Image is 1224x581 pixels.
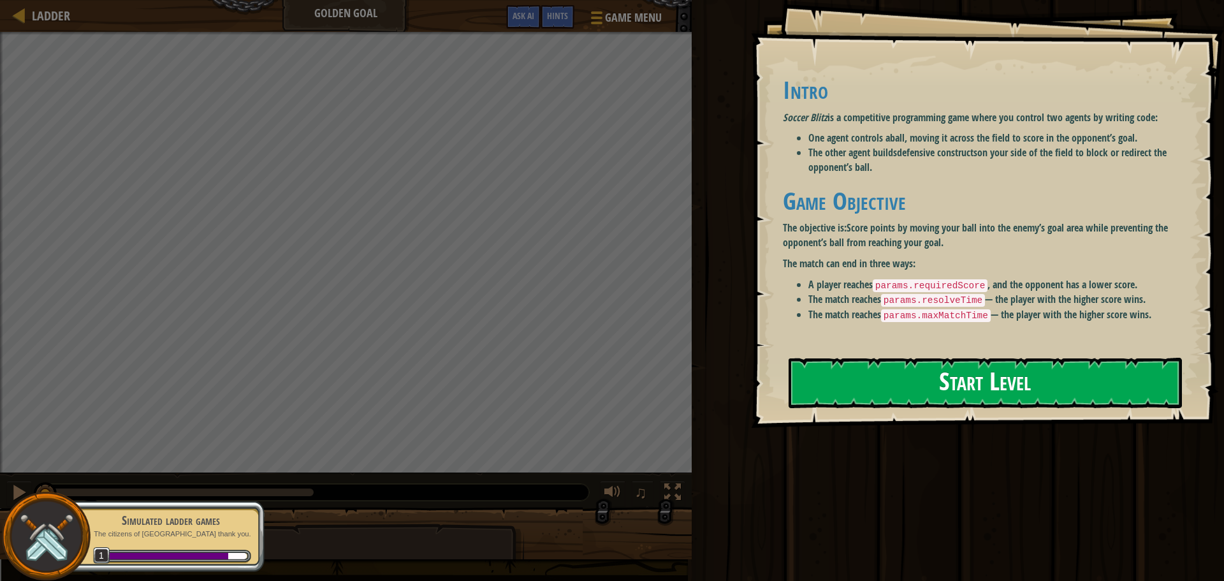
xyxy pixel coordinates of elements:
[5,40,1219,51] div: Delete
[91,511,251,529] div: Simulated ladder games
[873,279,988,292] code: params.requiredScore
[632,481,653,507] button: ♫
[783,77,1189,103] h1: Intro
[783,256,1189,271] p: The match can end in three ways:
[783,110,827,124] em: Soccer Blitz
[5,51,1219,63] div: Options
[5,85,1219,97] div: Move To ...
[513,10,534,22] span: Ask AI
[783,188,1189,214] h1: Game Objective
[107,553,229,559] div: 20 XP in total
[783,221,1189,250] p: The objective is:
[506,5,541,29] button: Ask AI
[808,292,1189,307] li: The match reaches — the player with the higher score wins.
[547,10,568,22] span: Hints
[17,508,75,566] img: swords.png
[634,483,647,502] span: ♫
[897,145,977,159] strong: defensive constructs
[783,221,1168,249] strong: Score points by moving your ball into the enemy’s goal area while preventing the opponent’s ball ...
[881,309,991,322] code: params.maxMatchTime
[228,553,247,559] div: 3 XP until level 2
[600,481,625,507] button: Adjust volume
[93,547,110,564] span: 1
[5,17,1219,28] div: Sort New > Old
[808,145,1189,175] li: The other agent builds on your side of the field to block or redirect the opponent’s ball.
[783,110,1189,125] p: is a competitive programming game where you control two agents by writing code:
[808,131,1189,145] li: One agent controls a , moving it across the field to score in the opponent’s goal.
[881,294,985,307] code: params.resolveTime
[32,7,70,24] span: Ladder
[91,529,251,539] p: The citizens of [GEOGRAPHIC_DATA] thank you.
[6,481,32,507] button: Ctrl + P: Pause
[5,5,1219,17] div: Sort A > Z
[808,277,1189,293] li: A player reaches , and the opponent has a lower score.
[25,7,70,24] a: Ladder
[581,5,669,35] button: Game Menu
[5,74,1219,85] div: Rename
[5,63,1219,74] div: Sign out
[660,481,685,507] button: Toggle fullscreen
[5,28,1219,40] div: Move To ...
[808,307,1189,323] li: The match reaches — the player with the higher score wins.
[890,131,905,145] strong: ball
[605,10,662,26] span: Game Menu
[789,358,1182,408] button: Start Level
